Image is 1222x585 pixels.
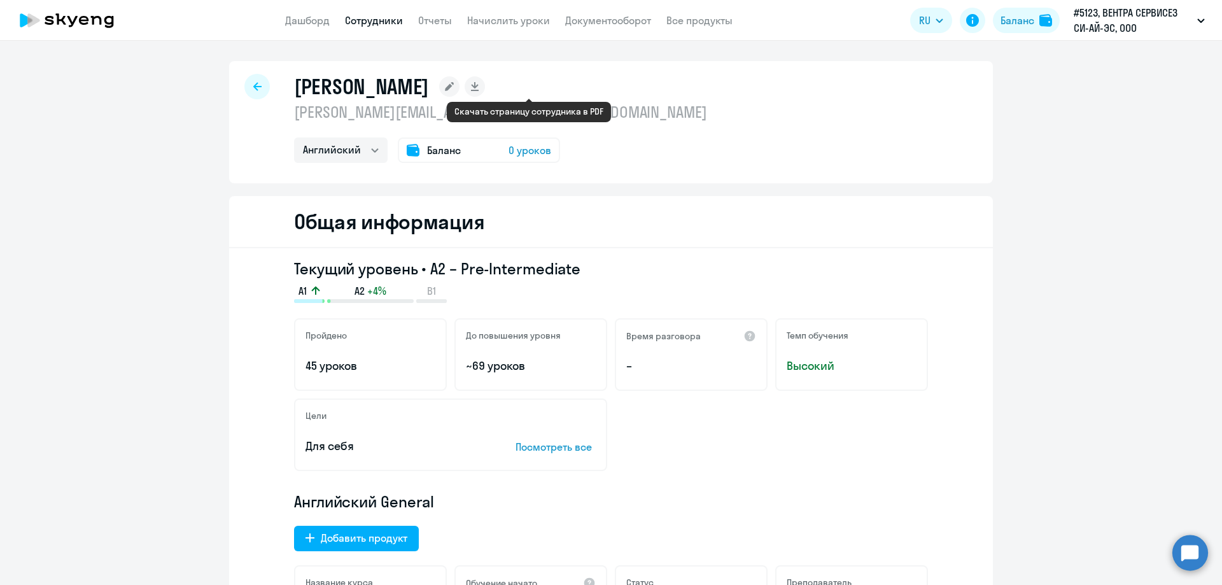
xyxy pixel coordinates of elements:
[427,143,461,158] span: Баланс
[427,284,436,298] span: B1
[919,13,931,28] span: RU
[305,410,327,421] h5: Цели
[294,258,928,279] h3: Текущий уровень • A2 – Pre-Intermediate
[1039,14,1052,27] img: balance
[294,102,707,122] p: [PERSON_NAME][EMAIL_ADDRESS][PERSON_NAME][DOMAIN_NAME]
[467,14,550,27] a: Начислить уроки
[1074,5,1192,36] p: #5123, ВЕНТРА СЕРВИСЕЗ СИ-АЙ-ЭС, ООО
[454,106,603,117] div: Скачать страницу сотрудника в PDF
[321,530,407,546] div: Добавить продукт
[910,8,952,33] button: RU
[666,14,733,27] a: Все продукты
[285,14,330,27] a: Дашборд
[516,439,596,455] p: Посмотреть все
[626,330,701,342] h5: Время разговора
[294,209,484,234] h2: Общая информация
[787,330,848,341] h5: Темп обучения
[294,74,429,99] h1: [PERSON_NAME]
[305,330,347,341] h5: Пройдено
[466,330,561,341] h5: До повышения уровня
[418,14,452,27] a: Отчеты
[565,14,651,27] a: Документооборот
[298,284,307,298] span: A1
[305,438,476,455] p: Для себя
[294,526,419,551] button: Добавить продукт
[294,491,434,512] span: Английский General
[466,358,596,374] p: ~69 уроков
[626,358,756,374] p: –
[355,284,365,298] span: A2
[1067,5,1211,36] button: #5123, ВЕНТРА СЕРВИСЕЗ СИ-АЙ-ЭС, ООО
[367,284,386,298] span: +4%
[509,143,551,158] span: 0 уроков
[787,358,916,374] span: Высокий
[1001,13,1034,28] div: Баланс
[993,8,1060,33] button: Балансbalance
[305,358,435,374] p: 45 уроков
[345,14,403,27] a: Сотрудники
